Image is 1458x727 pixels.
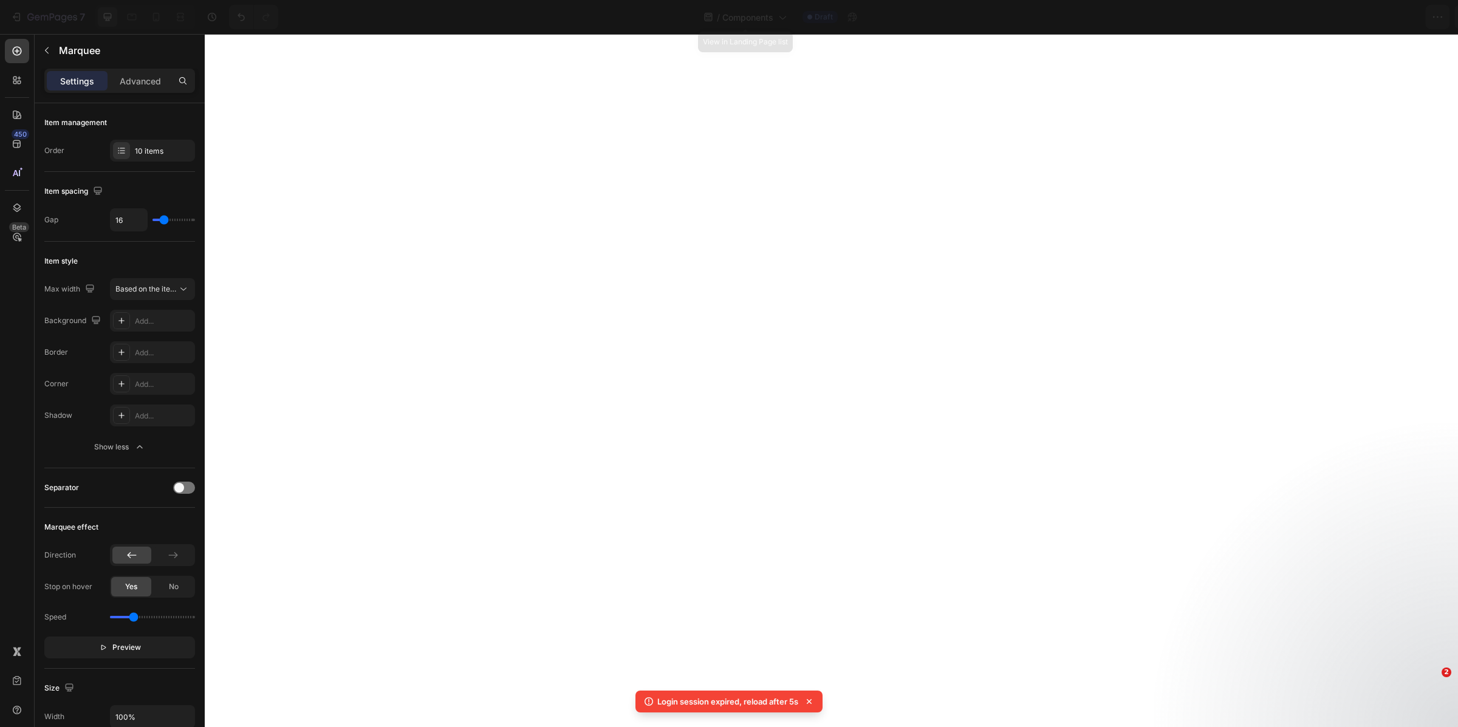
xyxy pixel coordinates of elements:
div: Max width [44,281,97,298]
p: Settings [60,75,94,87]
button: 7 [5,5,91,29]
span: Yes [125,581,137,592]
div: Undo/Redo [229,5,278,29]
div: Show less [94,441,146,453]
div: 450 [12,129,29,139]
div: Background [44,313,103,329]
div: Stop on hover [44,581,92,592]
input: Auto [111,209,147,231]
div: Order [44,145,64,156]
span: 2 [1442,667,1451,677]
div: Publish [1388,11,1418,24]
span: Components [722,11,773,24]
div: Item spacing [44,183,105,200]
span: Based on the item count [115,284,198,293]
div: Marquee effect [44,522,98,533]
p: Login session expired, reload after 5s [657,695,798,708]
iframe: Design area [205,34,1458,727]
button: Publish [1377,5,1428,29]
div: Separator [44,482,79,493]
button: Based on the item count [110,278,195,300]
div: Width [44,711,64,722]
div: Beta [9,222,29,232]
div: Add... [135,411,192,422]
span: Draft [815,12,833,22]
span: Save [1343,12,1363,22]
button: Save [1332,5,1372,29]
span: / [717,11,720,24]
div: Shadow [44,410,72,421]
p: Marquee [59,43,190,58]
div: Item style [44,256,78,267]
div: Item management [44,117,107,128]
span: No [169,581,179,592]
div: Add... [135,316,192,327]
div: Add... [135,379,192,390]
button: Preview [44,637,195,658]
span: Preview [112,641,141,654]
div: Gap [44,214,58,225]
div: Border [44,347,68,358]
div: Size [44,680,77,697]
p: Advanced [120,75,161,87]
button: Show less [44,436,195,458]
div: Add... [135,347,192,358]
p: 7 [80,10,85,24]
iframe: Intercom live chat [1417,686,1446,715]
div: Speed [44,612,66,623]
div: Direction [44,550,76,561]
div: 10 items [135,146,192,157]
div: Corner [44,378,69,389]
